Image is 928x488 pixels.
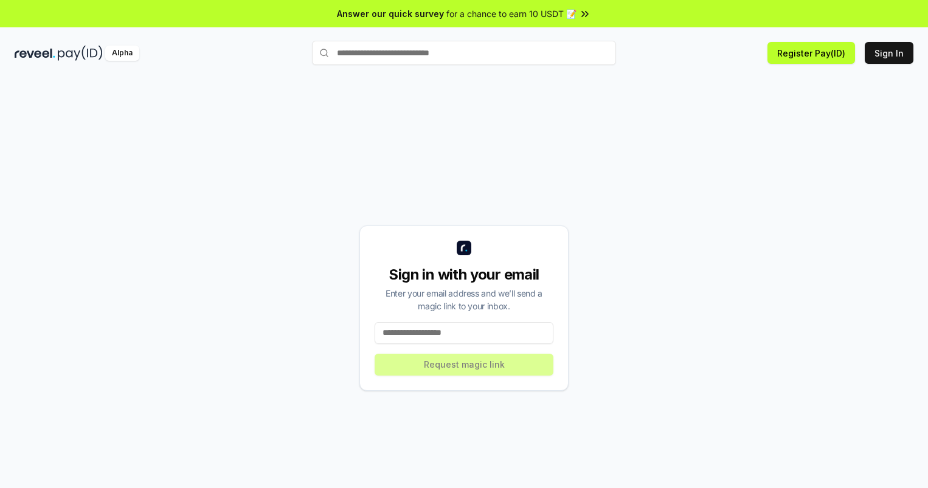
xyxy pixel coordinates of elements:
img: reveel_dark [15,46,55,61]
button: Sign In [865,42,913,64]
div: Alpha [105,46,139,61]
img: logo_small [457,241,471,255]
button: Register Pay(ID) [767,42,855,64]
span: for a chance to earn 10 USDT 📝 [446,7,577,20]
span: Answer our quick survey [337,7,444,20]
img: pay_id [58,46,103,61]
div: Enter your email address and we’ll send a magic link to your inbox. [375,287,553,312]
div: Sign in with your email [375,265,553,284]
